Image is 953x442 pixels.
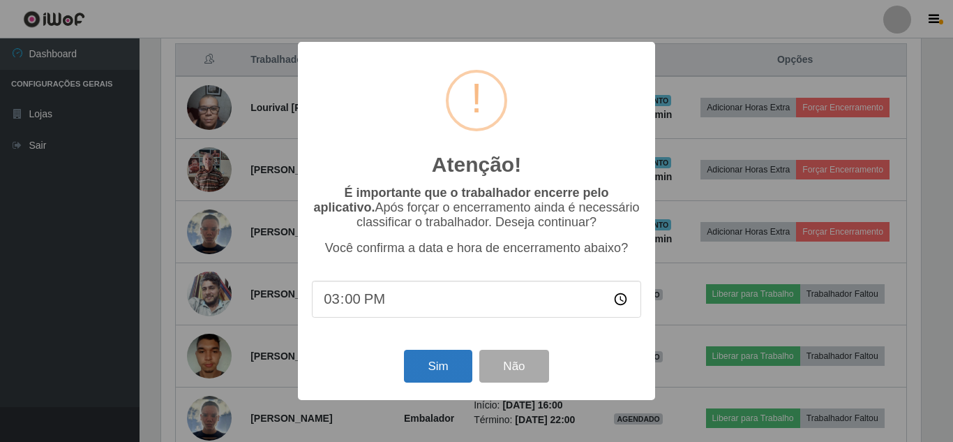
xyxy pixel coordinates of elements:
p: Após forçar o encerramento ainda é necessário classificar o trabalhador. Deseja continuar? [312,186,641,230]
p: Você confirma a data e hora de encerramento abaixo? [312,241,641,256]
button: Não [479,350,548,383]
button: Sim [404,350,472,383]
b: É importante que o trabalhador encerre pelo aplicativo. [313,186,608,214]
h2: Atenção! [432,152,521,177]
